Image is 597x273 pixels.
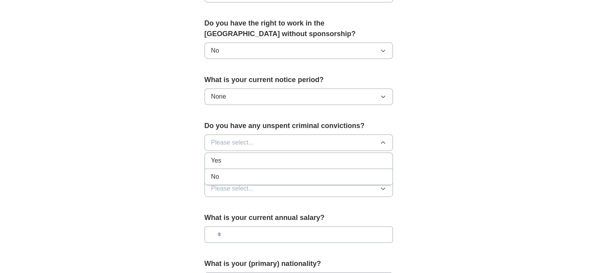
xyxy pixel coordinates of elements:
[204,88,393,105] button: None
[204,134,393,151] button: Please select...
[204,180,393,197] button: Please select...
[211,172,219,181] span: No
[204,18,393,39] label: Do you have the right to work in the [GEOGRAPHIC_DATA] without sponsorship?
[204,213,393,223] label: What is your current annual salary?
[204,42,393,59] button: No
[211,46,219,55] span: No
[204,258,393,269] label: What is your (primary) nationality?
[204,121,393,131] label: Do you have any unspent criminal convictions?
[204,75,393,85] label: What is your current notice period?
[211,92,226,101] span: None
[211,156,221,165] span: Yes
[211,138,254,147] span: Please select...
[211,184,254,193] span: Please select...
